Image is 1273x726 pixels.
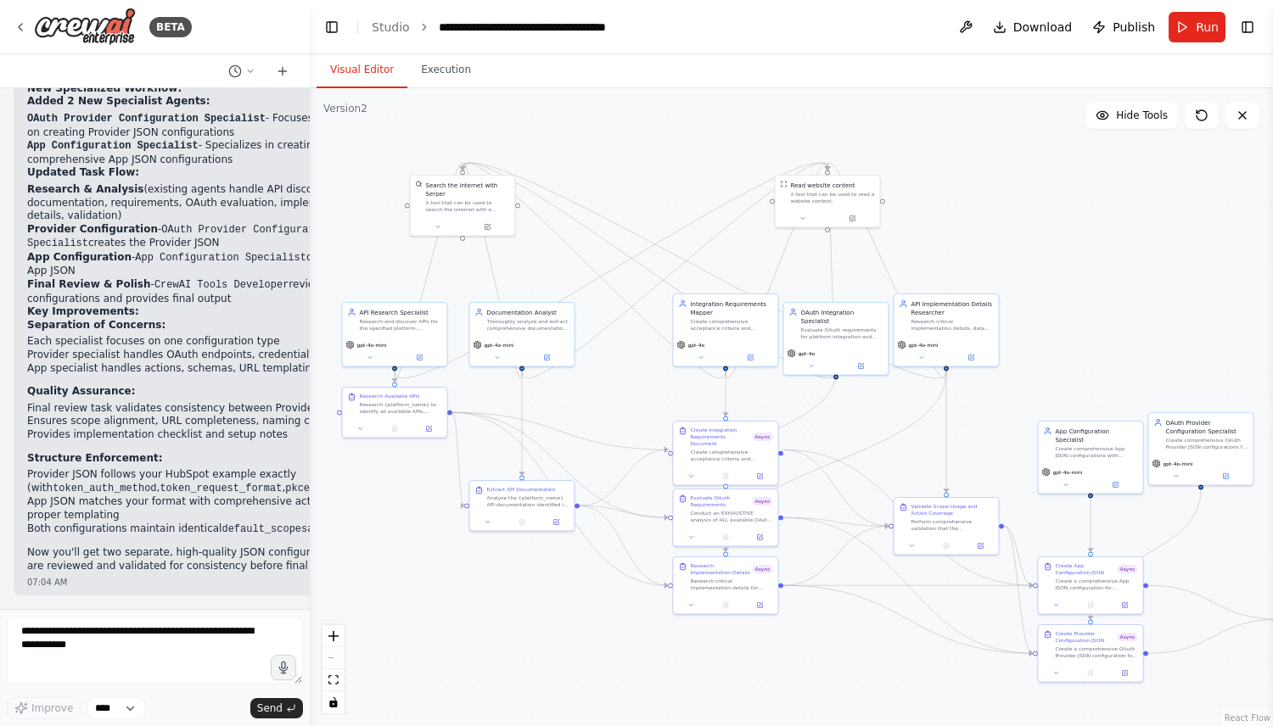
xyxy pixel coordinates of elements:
[823,162,840,380] g: Edge from aeea5dae-fcd4-44d9-a8d3-ed88ef75fe16 to d902857a-1bf6-4c2f-b0d4-efe5b49ef6a6
[504,517,540,528] button: No output available
[1110,668,1139,679] button: Open in side panel
[27,223,158,235] strong: Provider Configuration
[487,308,569,316] div: Documentation Analyst
[801,327,883,340] div: Evaluate OAuth requirements for platform integration and implement secure OAuth flows, including ...
[837,361,885,371] button: Open in side panel
[452,408,668,522] g: Edge from dd803862-a90e-44b4-a8a6-1ff1f370575a to 56b5bc5f-894e-457f-a716-6d9d67b12631
[1038,421,1144,494] div: App Configuration SpecialistCreate comprehensive App JSON configurations with detailed action def...
[27,415,375,428] li: Ensures scope alignment, URL completeness, naming conventions
[452,408,668,589] g: Edge from dd803862-a90e-44b4-a8a6-1ff1f370575a to 1282b4c2-a8ef-4752-aef6-4953bbc30e48
[322,691,345,713] button: toggle interactivity
[322,625,345,647] button: zoom in
[753,433,773,441] span: Async
[160,483,282,494] code: token_request_format
[360,401,442,415] div: Research {platform_name} to identify all available APIs, endpoints, and integration capabilities....
[322,669,345,691] button: fit view
[27,251,132,263] strong: App Configuration
[27,335,375,349] li: Each specialist focuses on one configuration type
[745,472,774,482] button: Open in side panel
[360,393,420,399] div: Research Available APIs
[1056,427,1138,444] div: App Configuration Specialist
[410,175,516,237] div: SerperDevToolSearch the internet with SerperA tool that can be used to search the internet with a...
[149,17,192,37] div: BETA
[342,387,448,438] div: Research Available APIsResearch {platform_name} to identify all available APIs, endpoints, and in...
[323,102,367,115] div: Version 2
[1166,418,1248,435] div: OAuth Provider Configuration Specialist
[1202,472,1250,482] button: Open in side panel
[377,424,412,434] button: No output available
[27,522,375,537] li: Both configurations maintain identical arrays
[911,518,994,532] div: Perform comprehensive validation that the {platform_name} integration utilizes the MAXIMUM number...
[390,162,832,380] g: Edge from 38818fe9-1314-4f42-be6e-7651ba046dcf to d902857a-1bf6-4c2f-b0d4-efe5b49ef6a6
[27,278,375,305] li: - reviews both configurations and provides final output
[691,510,773,523] div: Conduct an EXHAUSTIVE analysis of ALL available OAuth scopes for {platform_name} API access. Rese...
[452,408,464,510] g: Edge from dd803862-a90e-44b4-a8a6-1ff1f370575a to a80e15fd-c33a-419c-8987-5f6084ef31da
[426,181,510,198] div: Search the internet with Serper
[469,302,575,367] div: Documentation AnalystThoroughly analyze and extract comprehensive documentation for platform APIs...
[31,701,73,715] span: Improve
[928,541,964,551] button: No output available
[357,342,387,349] span: gpt-4o-mini
[27,468,375,495] li: Provider JSON follows your HubSpot example exactly (with , , )
[673,421,779,486] div: Create Integration Requirements DocumentAsyncCreate comprehensive acceptance criteria and technic...
[726,353,775,363] button: Open in side panel
[1038,556,1144,615] div: Create App Configuration JSONAsyncCreate a comprehensive App JSON configuration for {platform_nam...
[7,697,81,719] button: Improve
[487,494,569,508] div: Analyze the {platform_name} API documentation identified in the research phase. Extract detailed ...
[317,53,407,88] button: Visual Editor
[1013,19,1073,36] span: Download
[135,252,306,264] code: App Configuration Specialist
[1169,12,1225,42] button: Run
[523,353,571,363] button: Open in side panel
[458,162,951,380] g: Edge from 0769774b-335d-4aff-825a-ff6d29152271 to 0f9a0f49-d4f8-4df4-9288-1fd67451ed89
[688,342,705,349] span: gpt-4o
[721,371,951,552] g: Edge from 0769774b-335d-4aff-825a-ff6d29152271 to 1282b4c2-a8ef-4752-aef6-4953bbc30e48
[360,318,442,332] div: Research and discover APIs for the specified platform, identifying available endpoints, authentic...
[27,95,210,107] strong: Added 2 New Specialist Agents:
[911,299,994,316] div: API Implementation Details Researcher
[828,214,877,224] button: Open in side panel
[27,402,375,416] li: Final review task validates consistency between Provider and App
[1056,630,1118,644] div: Create Provider Configuration JSON
[1004,522,1033,657] g: Edge from 910f2d2c-de8e-4f17-8d9d-953e5cce0b80 to 797d6235-d1db-45ba-878f-1c4d26ffbeab
[1056,645,1138,659] div: Create a comprehensive OAuth Provider JSON configuration for {platform_name} following the exact ...
[269,61,296,81] button: Start a new chat
[1091,480,1140,490] button: Open in side panel
[342,302,448,367] div: API Research SpecialistResearch and discover APIs for the specified platform, identifying availab...
[942,371,951,493] g: Edge from 0769774b-335d-4aff-825a-ff6d29152271 to 910f2d2c-de8e-4f17-8d9d-953e5cce0b80
[271,655,296,680] button: Click to speak your automation idea
[27,82,182,94] strong: New Specialized Workflow:
[1225,713,1270,723] a: React Flow attribution
[775,175,881,228] div: ScrapeWebsiteToolRead website contentA tool that can be used to read a website content.
[485,342,514,349] span: gpt-4o-mini
[986,12,1080,42] button: Download
[458,162,730,380] g: Edge from 8b71e92a-0092-4734-b132-f8104ab3213c to 0f9a0f49-d4f8-4df4-9288-1fd67451ed89
[708,600,743,611] button: No output available
[322,625,345,713] div: React Flow controls
[745,533,774,543] button: Open in side panel
[27,428,375,442] li: Provides implementation checklist and setup notes
[1086,490,1095,552] g: Edge from 2159cf02-db53-4035-bcdf-0aac7ade57b7 to 5afd3d9a-44e7-44c3-8a6a-c508c65c1435
[783,513,1033,657] g: Edge from 56b5bc5f-894e-457f-a716-6d9d67b12631 to 797d6235-d1db-45ba-878f-1c4d26ffbeab
[1113,19,1155,36] span: Publish
[1236,15,1259,39] button: Show right sidebar
[966,541,995,551] button: Open in side panel
[395,353,444,363] button: Open in side panel
[27,113,266,125] code: OAuth Provider Configuration Specialist
[691,494,753,508] div: Evaluate OAuth Requirements
[27,224,333,250] code: OAuth Provider Configuration Specialist
[27,385,136,397] strong: Quality Assurance:
[1085,102,1178,129] button: Hide Tools
[783,581,1033,657] g: Edge from 1282b4c2-a8ef-4752-aef6-4953bbc30e48 to 797d6235-d1db-45ba-878f-1c4d26ffbeab
[487,486,556,493] div: Extract API Documentation
[320,15,344,39] button: Hide left sidebar
[27,139,375,166] li: - Specializes in creating comprehensive App JSON configurations
[1085,12,1162,42] button: Publish
[691,562,753,576] div: Research Implementation Details
[360,308,442,316] div: API Research Specialist
[1073,668,1108,679] button: No output available
[390,162,467,380] g: Edge from 38818fe9-1314-4f42-be6e-7651ba046dcf to 0f9a0f49-d4f8-4df4-9288-1fd67451ed89
[27,112,375,139] li: - Focuses exclusively on creating Provider JSON configurations
[222,523,307,535] code: default_scopes
[911,318,994,332] div: Research critical implementation details, data formats, encoding requirements, edge cases, and te...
